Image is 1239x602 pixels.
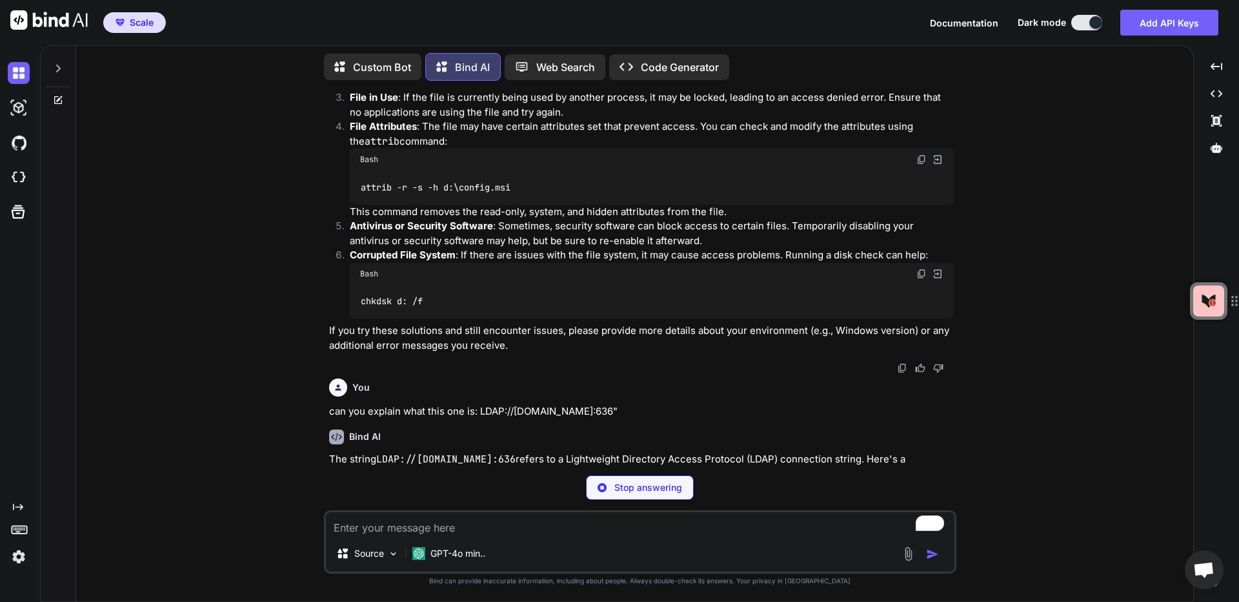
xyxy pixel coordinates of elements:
[930,16,998,30] button: Documentation
[8,167,30,189] img: cloudideIcon
[350,249,456,261] strong: Corrupted File System
[376,453,516,466] code: LDAP://[DOMAIN_NAME]:636
[916,269,927,279] img: copy
[365,135,399,148] code: attrib
[329,404,954,419] p: can you explain what this one is: LDAP://[DOMAIN_NAME]:636"
[412,547,425,560] img: GPT-4o mini
[350,219,954,248] p: : Sometimes, security software can block access to certain files. Temporarily disabling your anti...
[1185,550,1224,589] a: Open chat
[897,363,907,373] img: copy
[349,430,381,443] h6: Bind AI
[8,546,30,568] img: settings
[932,154,943,165] img: Open in Browser
[915,363,925,373] img: like
[350,248,954,263] p: : If there are issues with the file system, it may cause access problems. Running a disk check ca...
[326,512,954,535] textarea: To enrich screen reader interactions, please activate Accessibility in Grammarly extension settings
[360,269,378,279] span: Bash
[350,90,954,119] p: : If the file is currently being used by another process, it may be locked, leading to an access ...
[360,181,512,194] code: attrib -r -s -h d:\config.msi
[388,548,399,559] img: Pick Models
[350,91,398,103] strong: File in Use
[926,548,939,561] img: icon
[324,576,956,586] p: Bind can provide inaccurate information, including about people. Always double-check its answers....
[130,16,154,29] span: Scale
[641,59,719,75] p: Code Generator
[8,62,30,84] img: darkChat
[329,452,954,481] p: The string refers to a Lightweight Directory Access Protocol (LDAP) connection string. Here's a b...
[354,547,384,560] p: Source
[536,59,595,75] p: Web Search
[8,97,30,119] img: darkAi-studio
[350,220,493,232] strong: Antivirus or Security Software
[1018,16,1066,29] span: Dark mode
[329,324,954,353] p: If you try these solutions and still encounter issues, please provide more details about your env...
[353,59,411,75] p: Custom Bot
[932,268,943,280] img: Open in Browser
[116,19,125,26] img: premium
[350,205,954,220] p: This command removes the read-only, system, and hidden attributes from the file.
[10,10,88,30] img: Bind AI
[916,154,927,165] img: copy
[1120,10,1218,36] button: Add API Keys
[901,546,916,561] img: attachment
[360,154,378,165] span: Bash
[614,481,682,494] p: Stop answering
[103,12,166,33] button: premiumScale
[350,120,417,132] strong: File Attributes
[930,17,998,28] span: Documentation
[360,295,424,308] code: chkdsk d: /f
[352,381,370,394] h6: You
[430,547,485,560] p: GPT-4o min..
[933,363,943,373] img: dislike
[350,119,954,149] p: : The file may have certain attributes set that prevent access. You can check and modify the attr...
[455,59,490,75] p: Bind AI
[8,132,30,154] img: githubDark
